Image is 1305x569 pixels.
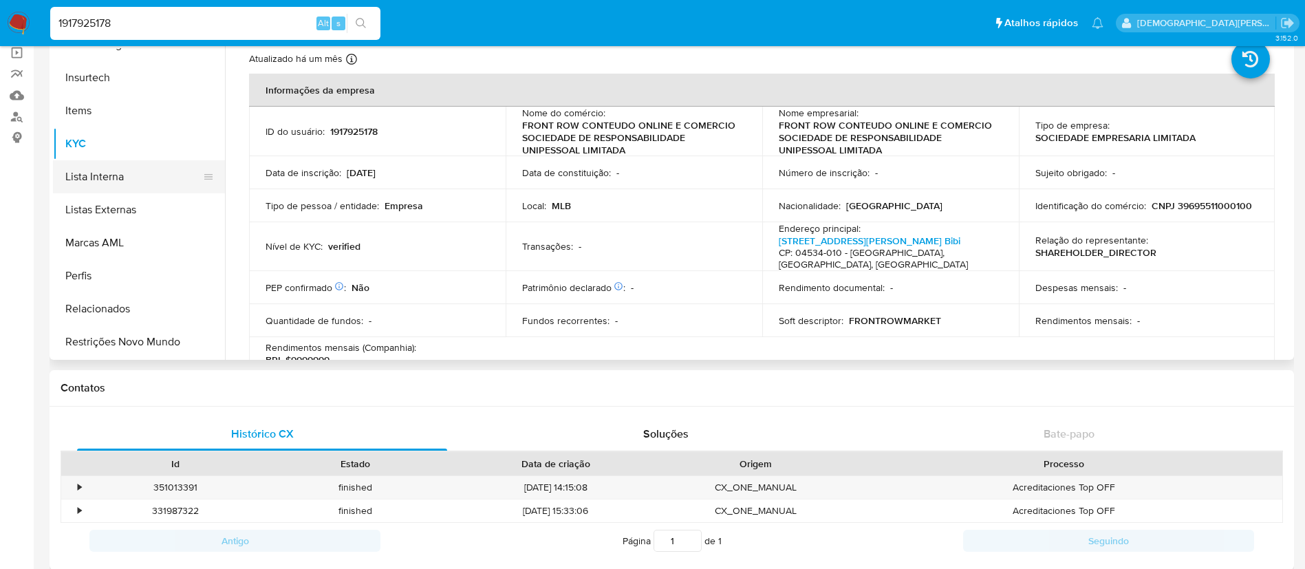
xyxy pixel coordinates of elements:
[631,281,634,294] p: -
[779,281,885,294] p: Rendimento documental :
[330,125,378,138] p: 1917925178
[779,222,861,235] p: Endereço principal :
[779,200,841,212] p: Nacionalidade :
[718,534,722,548] span: 1
[266,314,363,327] p: Quantidade de fundos :
[53,259,225,292] button: Perfis
[522,200,546,212] p: Local :
[1112,167,1115,179] p: -
[522,314,610,327] p: Fundos recorrentes :
[623,530,722,552] span: Página de
[616,167,619,179] p: -
[1035,314,1132,327] p: Rendimentos mensais :
[552,200,571,212] p: MLB
[318,17,329,30] span: Alt
[347,167,376,179] p: [DATE]
[1152,200,1252,212] p: CNPJ 39695511000100
[963,530,1254,552] button: Seguindo
[849,314,941,327] p: FRONTROWMARKET
[1092,17,1103,29] a: Notificações
[579,240,581,253] p: -
[779,234,960,248] a: [STREET_ADDRESS][PERSON_NAME] Bibi
[266,281,346,294] p: PEP confirmado :
[347,14,375,33] button: search-icon
[266,500,446,522] div: finished
[266,240,323,253] p: Nível de KYC :
[53,127,225,160] button: KYC
[846,500,1282,522] div: Acreditaciones Top OFF
[1035,131,1196,144] p: SOCIEDADE EMPRESARIA LIMITADA
[266,354,330,366] p: BRL $9999999
[53,94,225,127] button: Items
[369,314,371,327] p: -
[615,314,618,327] p: -
[266,200,379,212] p: Tipo de pessoa / entidade :
[78,504,81,517] div: •
[856,457,1273,471] div: Processo
[779,107,859,119] p: Nome empresarial :
[275,457,436,471] div: Estado
[266,167,341,179] p: Data de inscrição :
[266,125,325,138] p: ID do usuário :
[50,14,380,32] input: Pesquise usuários ou casos...
[1035,246,1156,259] p: SHAREHOLDER_DIRECTOR
[446,476,666,499] div: [DATE] 14:15:08
[95,457,256,471] div: Id
[266,341,416,354] p: Rendimentos mensais (Companhia) :
[266,476,446,499] div: finished
[890,281,893,294] p: -
[249,52,343,65] p: Atualizado há um mês
[1035,234,1148,246] p: Relação do representante :
[85,500,266,522] div: 331987322
[779,167,870,179] p: Número de inscrição :
[385,200,423,212] p: Empresa
[875,167,878,179] p: -
[522,281,625,294] p: Patrimônio declarado :
[455,457,656,471] div: Data de criação
[53,292,225,325] button: Relacionados
[1044,426,1094,442] span: Bate-papo
[522,167,611,179] p: Data de constituição :
[1035,119,1110,131] p: Tipo de empresa :
[1035,281,1118,294] p: Despesas mensais :
[1280,16,1295,30] a: Sair
[336,17,341,30] span: s
[522,107,605,119] p: Nome do comércio :
[231,426,294,442] span: Histórico CX
[522,119,740,156] p: FRONT ROW CONTEUDO ONLINE E COMERCIO SOCIEDADE DE RESPONSABILIDADE UNIPESSOAL LIMITADA
[53,61,225,94] button: Insurtech
[1137,17,1276,30] p: thais.asantos@mercadolivre.com
[1275,32,1298,43] span: 3.152.0
[249,74,1275,107] th: Informações da empresa
[1035,167,1107,179] p: Sujeito obrigado :
[53,325,225,358] button: Restrições Novo Mundo
[61,381,1283,395] h1: Contatos
[846,200,942,212] p: [GEOGRAPHIC_DATA]
[1123,281,1126,294] p: -
[666,476,846,499] div: CX_ONE_MANUAL
[53,193,225,226] button: Listas Externas
[779,247,997,271] h4: CP: 04534-010 - [GEOGRAPHIC_DATA], [GEOGRAPHIC_DATA], [GEOGRAPHIC_DATA]
[328,240,360,253] p: verified
[522,240,573,253] p: Transações :
[1137,314,1140,327] p: -
[676,457,837,471] div: Origem
[89,530,380,552] button: Antigo
[1035,200,1146,212] p: Identificação do comércio :
[846,476,1282,499] div: Acreditaciones Top OFF
[53,226,225,259] button: Marcas AML
[779,314,843,327] p: Soft descriptor :
[779,119,997,156] p: FRONT ROW CONTEUDO ONLINE E COMERCIO SOCIEDADE DE RESPONSABILIDADE UNIPESSOAL LIMITADA
[446,500,666,522] div: [DATE] 15:33:06
[666,500,846,522] div: CX_ONE_MANUAL
[85,476,266,499] div: 351013391
[78,481,81,494] div: •
[53,160,214,193] button: Lista Interna
[352,281,369,294] p: Não
[643,426,689,442] span: Soluções
[1004,16,1078,30] span: Atalhos rápidos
